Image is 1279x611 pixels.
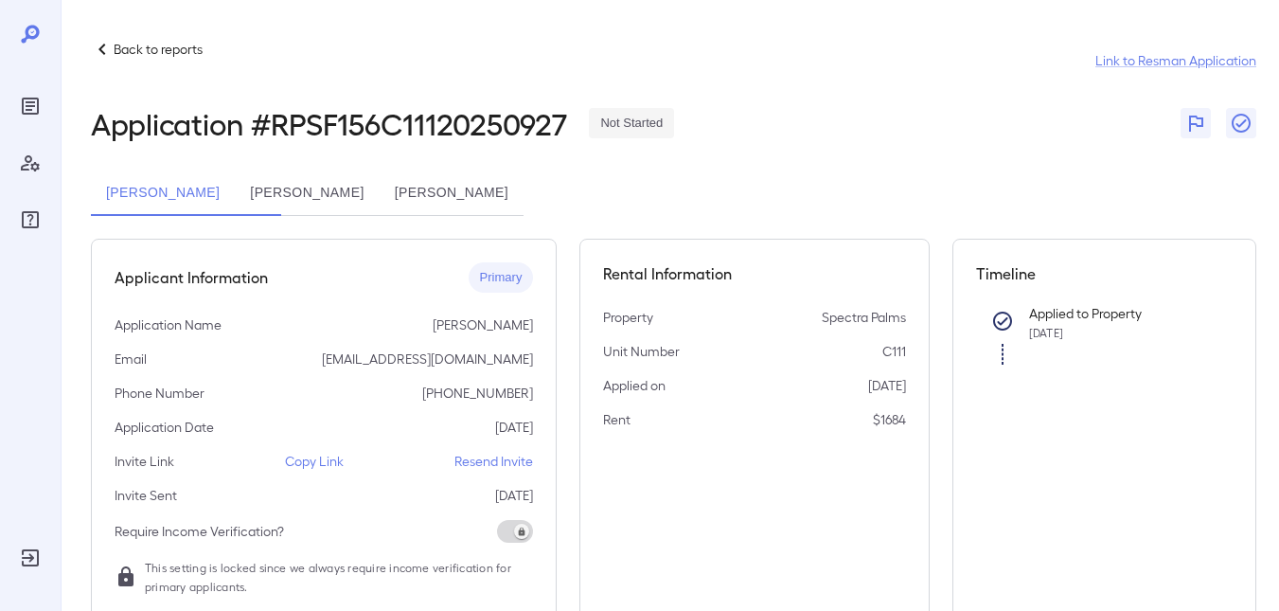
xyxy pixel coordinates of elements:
p: C111 [882,342,906,361]
span: This setting is locked since we always require income verification for primary applicants. [145,558,533,596]
p: Unit Number [603,342,680,361]
p: Rent [603,410,631,429]
span: Not Started [589,115,674,133]
button: [PERSON_NAME] [235,171,379,216]
p: Copy Link [285,452,344,471]
div: FAQ [15,205,45,235]
p: Application Date [115,418,214,437]
p: Applied on [603,376,666,395]
p: [EMAIL_ADDRESS][DOMAIN_NAME] [322,350,533,368]
p: Property [603,308,653,327]
p: Email [115,350,147,368]
p: Applied to Property [1029,304,1202,323]
p: Resend Invite [454,452,533,471]
h5: Applicant Information [115,266,268,289]
p: [DATE] [495,418,533,437]
p: Invite Sent [115,486,177,505]
div: Reports [15,91,45,121]
div: Log Out [15,543,45,573]
span: [DATE] [1029,326,1063,339]
h2: Application # RPSF156C11120250927 [91,106,566,140]
button: Flag Report [1181,108,1211,138]
p: Application Name [115,315,222,334]
p: [PERSON_NAME] [433,315,533,334]
p: Require Income Verification? [115,522,284,541]
p: Invite Link [115,452,174,471]
p: Back to reports [114,40,203,59]
p: $1684 [873,410,906,429]
button: [PERSON_NAME] [380,171,524,216]
p: [DATE] [495,486,533,505]
p: Phone Number [115,384,204,403]
div: Manage Users [15,148,45,178]
button: Close Report [1226,108,1256,138]
h5: Timeline [976,262,1233,285]
p: [PHONE_NUMBER] [422,384,533,403]
button: [PERSON_NAME] [91,171,235,216]
p: [DATE] [868,376,906,395]
p: Spectra Palms [822,308,906,327]
h5: Rental Information [603,262,905,285]
span: Primary [469,269,534,287]
a: Link to Resman Application [1095,51,1256,70]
